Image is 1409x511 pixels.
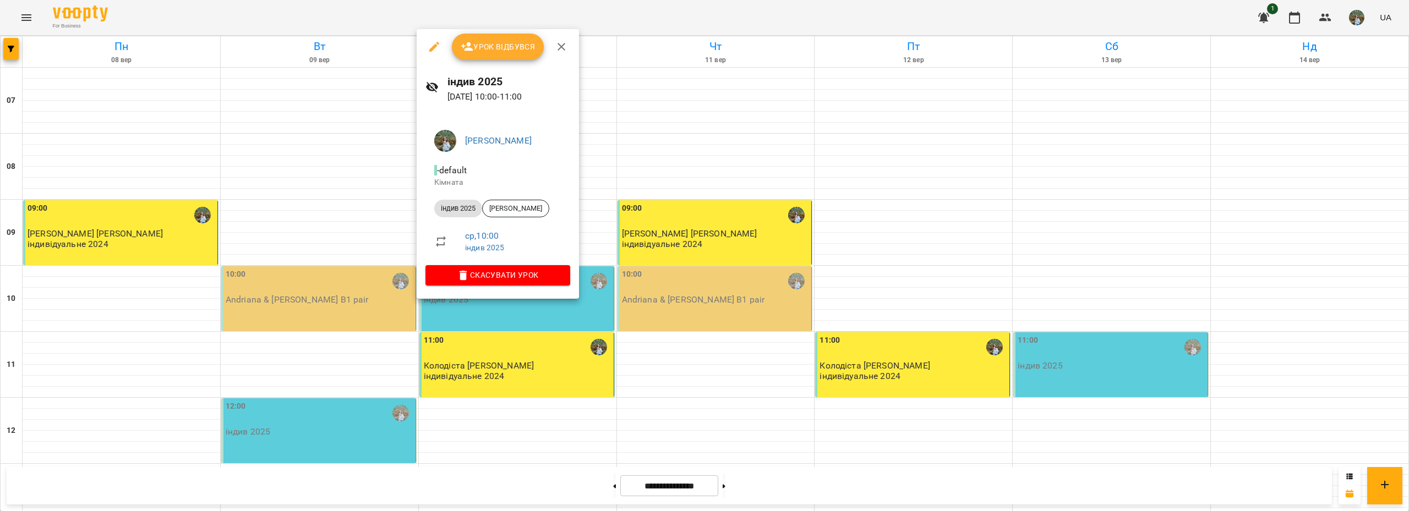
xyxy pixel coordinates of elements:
span: індив 2025 [434,204,482,213]
p: [DATE] 10:00 - 11:00 [447,90,570,103]
button: Скасувати Урок [425,265,570,285]
a: [PERSON_NAME] [465,135,532,146]
button: Урок відбувся [452,34,544,60]
img: 3d28a0deb67b6f5672087bb97ef72b32.jpg [434,130,456,152]
p: Кімната [434,177,561,188]
a: індив 2025 [465,243,504,252]
span: [PERSON_NAME] [483,204,549,213]
a: ср , 10:00 [465,230,499,241]
span: Скасувати Урок [434,268,561,282]
div: [PERSON_NAME] [482,200,549,217]
span: - default [434,165,469,175]
span: Урок відбувся [461,40,536,53]
h6: індив 2025 [447,73,570,90]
